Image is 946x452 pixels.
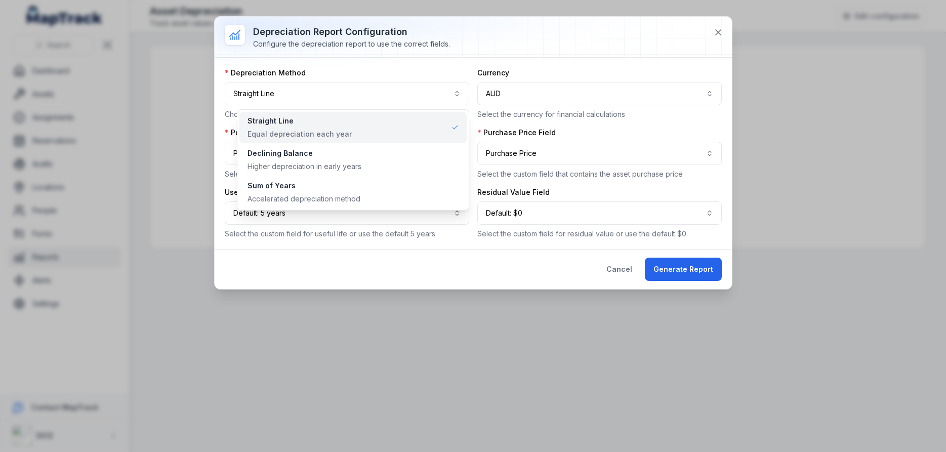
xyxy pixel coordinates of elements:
[237,109,469,211] div: Straight Line
[248,181,360,191] div: Sum of Years
[225,82,469,105] button: Straight Line
[248,194,360,204] div: Accelerated depreciation method
[248,161,361,172] div: Higher depreciation in early years
[248,148,361,158] div: Declining Balance
[248,116,352,126] div: Straight Line
[248,129,352,139] div: Equal depreciation each year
